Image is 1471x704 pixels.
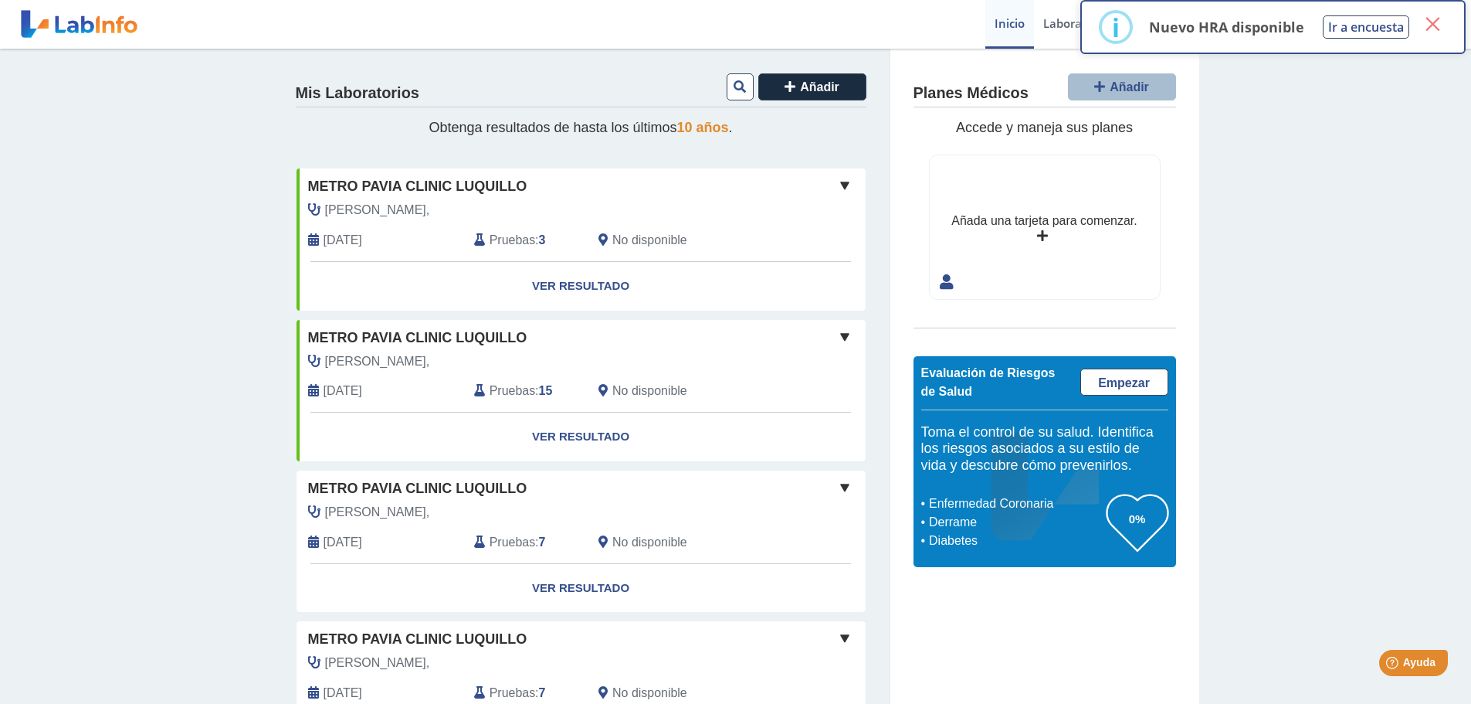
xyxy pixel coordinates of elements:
span: No disponible [612,382,687,400]
b: 7 [539,686,546,699]
h4: Mis Laboratorios [296,84,419,103]
span: Empezar [1098,376,1150,389]
li: Enfermedad Coronaria [925,495,1107,513]
span: Metro Pavia Clinic Luquillo [308,176,527,197]
span: Obtenga resultados de hasta los últimos . [429,120,732,135]
a: Ver Resultado [297,413,866,461]
a: Empezar [1080,369,1168,396]
span: Rivera, [325,654,430,672]
span: 2023-07-10 [324,231,362,250]
span: No disponible [612,231,687,250]
span: No disponible [612,533,687,552]
h5: Toma el control de su salud. Identifica los riesgos asociados a su estilo de vida y descubre cómo... [921,424,1168,474]
a: Ver Resultado [297,564,866,613]
div: : [463,533,587,552]
span: Accede y maneja sus planes [956,120,1133,135]
iframe: Help widget launcher [1334,644,1454,687]
b: 15 [539,384,553,397]
h4: Planes Médicos [913,84,1029,103]
div: : [463,231,587,250]
button: Añadir [1068,73,1176,100]
span: 10 años [677,120,729,135]
span: Metro Pavia Clinic Luquillo [308,478,527,499]
b: 3 [539,233,546,247]
span: Añadir [1110,80,1149,94]
span: Pruebas [490,231,535,250]
a: Ver Resultado [297,262,866,311]
span: Luis Vazquez, [325,352,430,371]
span: Rivera, [325,201,430,219]
span: Pruebas [490,684,535,702]
span: Pruebas [490,382,535,400]
div: : [463,382,587,400]
h3: 0% [1107,509,1168,529]
span: Metro Pavia Clinic Luquillo [308,629,527,650]
p: Nuevo HRA disponible [1149,18,1304,36]
span: 2023-03-27 [324,382,362,400]
div: : [463,684,587,702]
span: 2025-02-12 [324,684,362,702]
button: Ir a encuesta [1323,15,1409,39]
button: Añadir [758,73,866,100]
b: 7 [539,536,546,549]
div: Añada una tarjeta para comenzar. [951,212,1137,230]
span: Evaluación de Riesgos de Salud [921,366,1056,398]
div: i [1112,13,1120,41]
span: Pruebas [490,533,535,552]
button: Close this dialog [1418,10,1446,38]
span: Matos Gonzalez, [325,503,430,522]
span: Metro Pavia Clinic Luquillo [308,328,527,349]
span: Añadir [800,80,839,94]
li: Diabetes [925,532,1107,550]
span: No disponible [612,684,687,702]
li: Derrame [925,513,1107,532]
span: 2025-08-15 [324,533,362,552]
